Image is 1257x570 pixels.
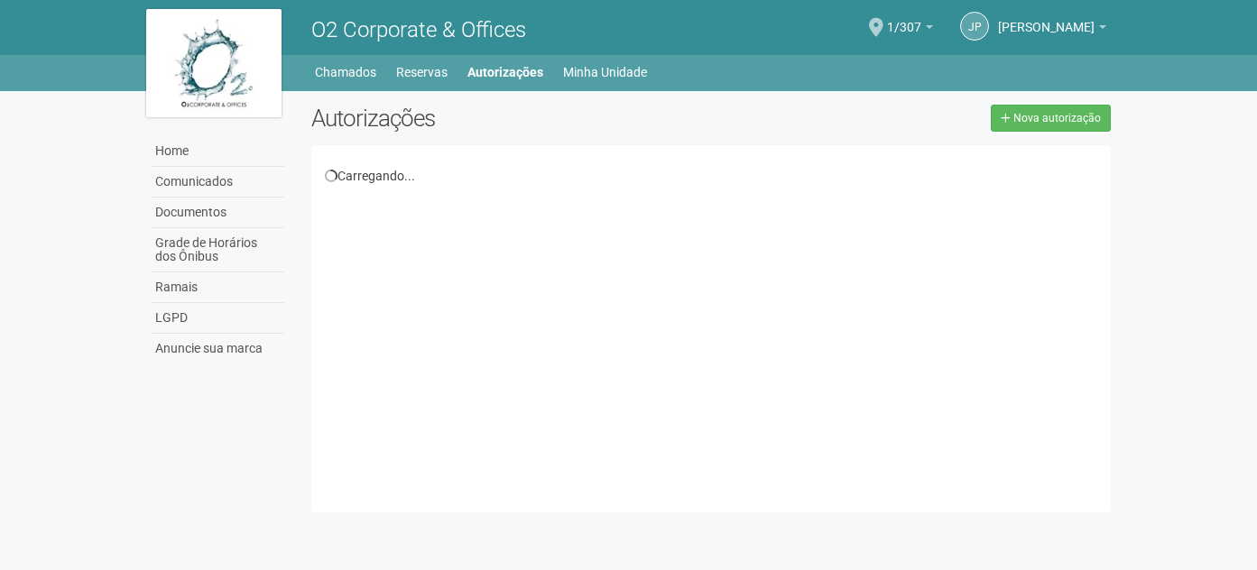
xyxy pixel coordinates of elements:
[887,3,921,34] span: 1/307
[151,228,284,272] a: Grade de Horários dos Ônibus
[998,3,1095,34] span: João Pedro do Nascimento
[311,105,698,132] h2: Autorizações
[325,168,1098,184] div: Carregando...
[151,198,284,228] a: Documentos
[467,60,543,85] a: Autorizações
[311,17,526,42] span: O2 Corporate & Offices
[146,9,282,117] img: logo.jpg
[151,167,284,198] a: Comunicados
[396,60,448,85] a: Reservas
[960,12,989,41] a: JP
[1013,112,1101,124] span: Nova autorização
[151,136,284,167] a: Home
[151,303,284,334] a: LGPD
[315,60,376,85] a: Chamados
[998,23,1106,37] a: [PERSON_NAME]
[887,23,933,37] a: 1/307
[563,60,647,85] a: Minha Unidade
[151,334,284,363] a: Anuncie sua marca
[991,105,1111,132] a: Nova autorização
[151,272,284,303] a: Ramais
